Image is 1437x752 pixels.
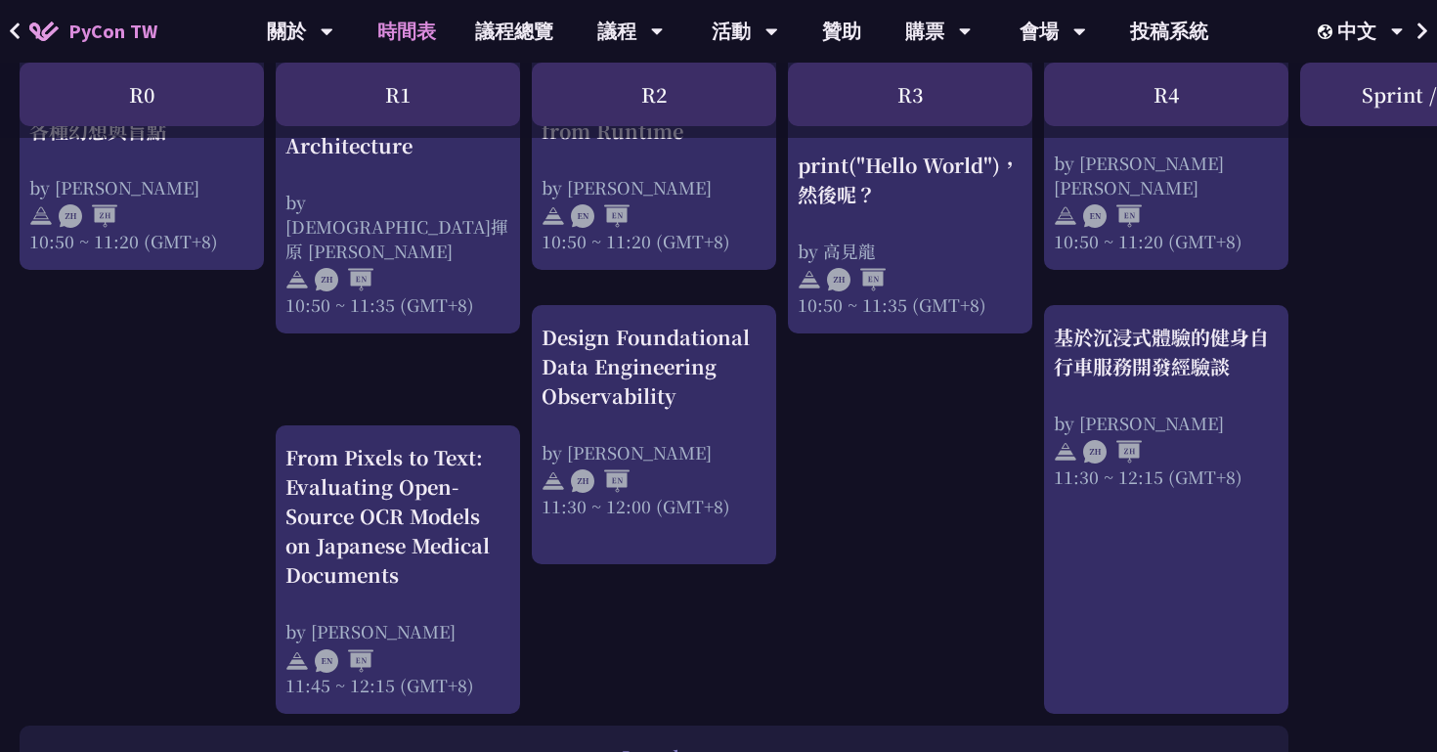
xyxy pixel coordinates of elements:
img: svg+xml;base64,PHN2ZyB4bWxucz0iaHR0cDovL3d3dy53My5vcmcvMjAwMC9zdmciIHdpZHRoPSIyNCIgaGVpZ2h0PSIyNC... [798,269,821,292]
div: R3 [788,63,1032,126]
img: svg+xml;base64,PHN2ZyB4bWxucz0iaHR0cDovL3d3dy53My5vcmcvMjAwMC9zdmciIHdpZHRoPSIyNCIgaGVpZ2h0PSIyNC... [1054,204,1077,228]
img: ZHEN.371966e.svg [315,269,373,292]
img: svg+xml;base64,PHN2ZyB4bWxucz0iaHR0cDovL3d3dy53My5vcmcvMjAwMC9zdmciIHdpZHRoPSIyNCIgaGVpZ2h0PSIyNC... [1054,440,1077,464]
img: Locale Icon [1318,24,1337,39]
img: ZHEN.371966e.svg [827,269,886,292]
a: Design Foundational Data Engineering Observability by [PERSON_NAME] 11:30 ~ 12:00 (GMT+8) [542,323,766,548]
div: by [PERSON_NAME] [1054,411,1279,435]
img: ZHZH.38617ef.svg [59,204,117,228]
div: by [PERSON_NAME] [29,175,254,199]
img: svg+xml;base64,PHN2ZyB4bWxucz0iaHR0cDovL3d3dy53My5vcmcvMjAwMC9zdmciIHdpZHRoPSIyNCIgaGVpZ2h0PSIyNC... [29,204,53,228]
div: 10:50 ~ 11:35 (GMT+8) [285,292,510,317]
div: by [PERSON_NAME] [285,619,510,643]
img: ENEN.5a408d1.svg [571,204,630,228]
div: 10:50 ~ 11:35 (GMT+8) [798,292,1023,317]
div: 10:50 ~ 11:20 (GMT+8) [1054,229,1279,253]
div: 10:50 ~ 11:20 (GMT+8) [542,229,766,253]
img: ZHZH.38617ef.svg [1083,440,1142,464]
a: 基於沉浸式體驗的健身自行車服務開發經驗談 by [PERSON_NAME] 11:30 ~ 12:15 (GMT+8) [1054,323,1279,697]
div: 11:45 ~ 12:15 (GMT+8) [285,673,510,697]
div: 11:30 ~ 12:00 (GMT+8) [542,494,766,518]
div: R0 [20,63,264,126]
img: ENEN.5a408d1.svg [315,649,373,673]
div: From Pixels to Text: Evaluating Open-Source OCR Models on Japanese Medical Documents [285,443,510,590]
div: 10:50 ~ 11:20 (GMT+8) [29,229,254,253]
div: by [PERSON_NAME] [PERSON_NAME] [1054,151,1279,199]
div: R2 [532,63,776,126]
div: by 高見龍 [798,239,1023,263]
a: PyCon TW [10,7,177,56]
div: 基於沉浸式體驗的健身自行車服務開發經驗談 [1054,323,1279,381]
img: ENEN.5a408d1.svg [1083,204,1142,228]
div: by [PERSON_NAME] [542,440,766,464]
a: From Pixels to Text: Evaluating Open-Source OCR Models on Japanese Medical Documents by [PERSON_N... [285,443,510,697]
div: by [PERSON_NAME] [542,175,766,199]
div: 11:30 ~ 12:15 (GMT+8) [1054,464,1279,489]
div: R4 [1044,63,1288,126]
span: PyCon TW [68,17,157,46]
img: svg+xml;base64,PHN2ZyB4bWxucz0iaHR0cDovL3d3dy53My5vcmcvMjAwMC9zdmciIHdpZHRoPSIyNCIgaGVpZ2h0PSIyNC... [542,469,565,493]
img: svg+xml;base64,PHN2ZyB4bWxucz0iaHR0cDovL3d3dy53My5vcmcvMjAwMC9zdmciIHdpZHRoPSIyNCIgaGVpZ2h0PSIyNC... [285,269,309,292]
div: Design Foundational Data Engineering Observability [542,323,766,411]
img: ZHEN.371966e.svg [571,469,630,493]
div: by [DEMOGRAPHIC_DATA]揮原 [PERSON_NAME] [285,190,510,263]
img: Home icon of PyCon TW 2025 [29,22,59,41]
div: print("Hello World")，然後呢？ [798,151,1023,209]
div: R1 [276,63,520,126]
img: svg+xml;base64,PHN2ZyB4bWxucz0iaHR0cDovL3d3dy53My5vcmcvMjAwMC9zdmciIHdpZHRoPSIyNCIgaGVpZ2h0PSIyNC... [542,204,565,228]
img: svg+xml;base64,PHN2ZyB4bWxucz0iaHR0cDovL3d3dy53My5vcmcvMjAwMC9zdmciIHdpZHRoPSIyNCIgaGVpZ2h0PSIyNC... [285,649,309,673]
